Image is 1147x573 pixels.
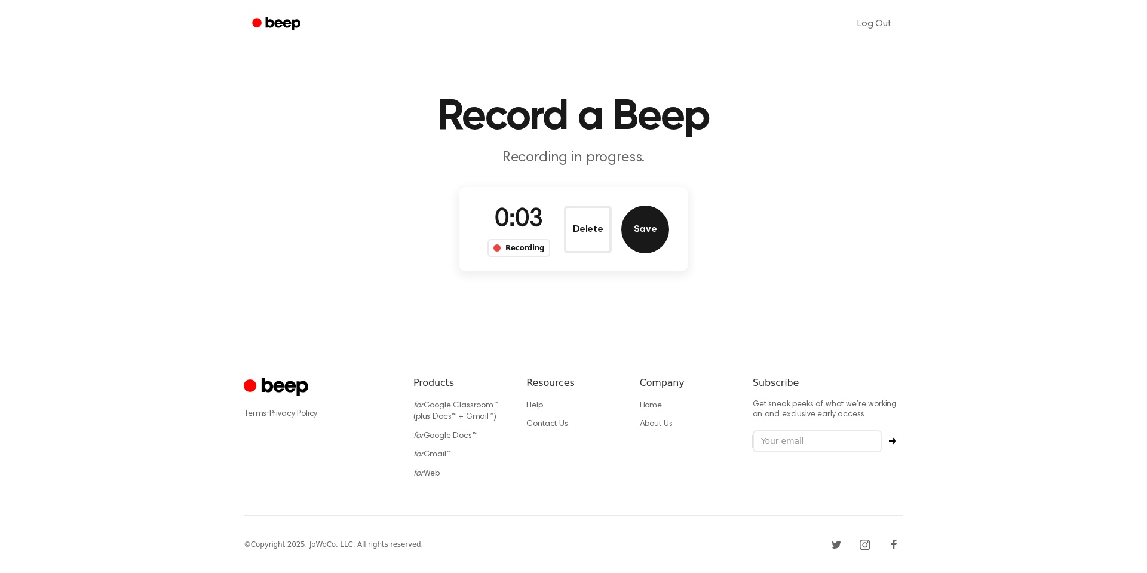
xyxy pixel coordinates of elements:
input: Your email [753,430,882,453]
a: Contact Us [526,420,568,428]
a: Facebook [884,535,903,554]
a: forGoogle Docs™ [413,432,477,440]
div: · [244,408,394,420]
div: Recording [487,239,550,257]
span: 0:03 [495,207,542,232]
p: Get sneak peeks of what we’re working on and exclusive early access. [753,400,903,421]
h6: Products [413,376,507,390]
a: Help [526,402,542,410]
i: for [413,470,424,478]
a: Instagram [855,535,875,554]
h6: Subscribe [753,376,903,390]
p: Recording in progress. [344,148,803,168]
a: forGmail™ [413,451,451,459]
button: Subscribe [882,437,903,445]
a: Beep [244,13,311,36]
a: forWeb [413,470,440,478]
i: for [413,451,424,459]
a: Twitter [827,535,846,554]
button: Save Audio Record [621,206,669,253]
a: Home [640,402,662,410]
a: forGoogle Classroom™ (plus Docs™ + Gmail™) [413,402,498,422]
a: About Us [640,420,673,428]
i: for [413,432,424,440]
a: Terms [244,410,266,418]
a: Log Out [845,10,903,38]
div: © Copyright 2025, JoWoCo, LLC. All rights reserved. [244,539,423,550]
i: for [413,402,424,410]
button: Delete Audio Record [564,206,612,253]
a: Privacy Policy [269,410,318,418]
h6: Company [640,376,734,390]
h1: Record a Beep [268,96,879,139]
h6: Resources [526,376,620,390]
a: Cruip [244,376,311,399]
